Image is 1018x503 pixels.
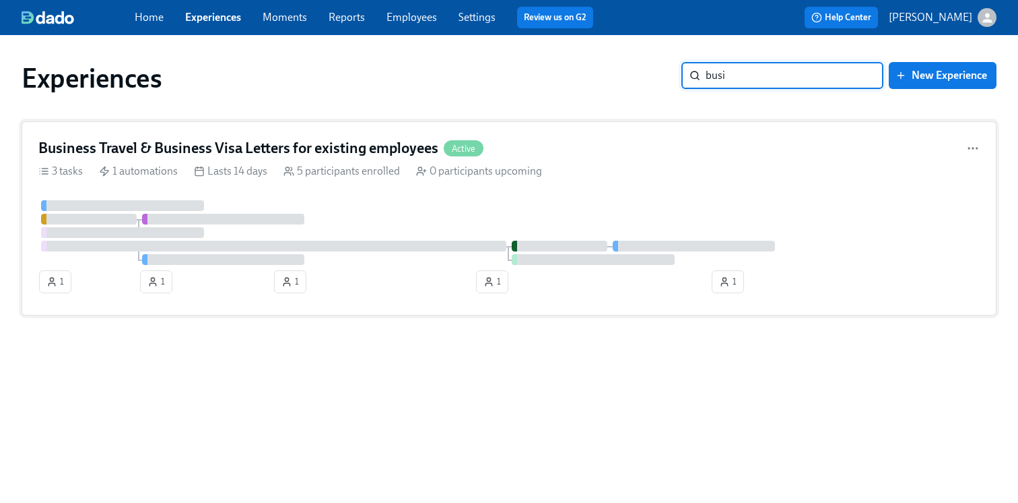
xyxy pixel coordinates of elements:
[889,62,996,89] button: New Experience
[22,62,162,94] h1: Experiences
[22,11,74,24] img: dado
[524,11,586,24] a: Review us on G2
[39,270,71,293] button: 1
[140,270,172,293] button: 1
[147,275,165,289] span: 1
[99,164,178,179] div: 1 automations
[22,121,996,316] a: Business Travel & Business Visa Letters for existing employeesActive3 tasks 1 automations Lasts 1...
[719,275,737,289] span: 1
[712,270,744,293] button: 1
[263,11,307,24] a: Moments
[281,275,299,289] span: 1
[476,270,508,293] button: 1
[444,144,483,154] span: Active
[459,11,496,24] a: Settings
[706,62,883,89] input: Search by name
[194,164,267,179] div: Lasts 14 days
[386,11,437,24] a: Employees
[135,11,164,24] a: Home
[46,275,64,289] span: 1
[283,164,400,179] div: 5 participants enrolled
[22,11,135,24] a: dado
[805,7,878,28] button: Help Center
[889,8,996,27] button: [PERSON_NAME]
[38,138,438,158] h4: Business Travel & Business Visa Letters for existing employees
[38,164,83,179] div: 3 tasks
[898,69,987,82] span: New Experience
[483,275,501,289] span: 1
[416,164,542,179] div: 0 participants upcoming
[517,7,593,28] button: Review us on G2
[329,11,365,24] a: Reports
[811,11,871,24] span: Help Center
[185,11,241,24] a: Experiences
[274,270,306,293] button: 1
[889,10,972,25] p: [PERSON_NAME]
